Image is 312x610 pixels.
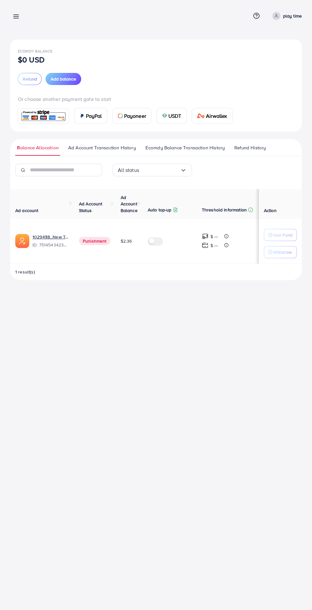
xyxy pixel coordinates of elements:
img: top-up amount [202,233,209,240]
p: Withdraw [273,248,292,256]
img: card [118,113,123,118]
span: Add balance [51,76,76,82]
a: cardPayPal [74,108,107,124]
button: Add balance [46,73,81,85]
img: card [197,113,205,118]
span: Ad Account Transaction History [68,144,136,151]
span: Refund History [234,144,266,151]
span: Ecomdy Balance Transaction History [145,144,225,151]
img: ic-ads-acc.e4c84228.svg [15,234,29,248]
p: Auto top-up [148,206,172,214]
iframe: Chat [285,581,307,605]
p: $ --- [210,242,218,249]
a: cardPayoneer [112,108,152,124]
span: PayPal [86,112,102,120]
p: play time [283,12,302,20]
span: $2.36 [121,238,132,244]
span: Punishment [79,237,110,245]
span: All status [118,165,139,175]
span: Balance Allocation [17,144,59,151]
a: cardUSDT [157,108,187,124]
span: Payoneer [124,112,146,120]
img: top-up amount [202,242,209,249]
a: 1029438_New Trand1_1749615990567 [32,234,69,240]
span: USDT [168,112,181,120]
button: Add Fund [264,229,297,241]
p: Threshold information [202,206,247,214]
span: Refund [23,76,37,82]
span: 1 result(s) [15,269,35,275]
a: cardAirwallex [192,108,232,124]
button: Withdraw [264,246,297,258]
p: Add Fund [273,231,293,239]
div: <span class='underline'>1029438_New Trand1_1749615990567</span></br>7514543423748063248 [32,234,69,248]
span: Action [264,207,277,214]
span: Ad Account Status [79,201,103,213]
span: Ad account [15,207,39,214]
a: play time [270,12,302,20]
a: card [18,108,69,124]
img: card [162,113,167,118]
span: Ad Account Balance [121,194,138,214]
span: Airwallex [206,112,227,120]
div: Search for option [112,164,192,176]
span: ID: 7514543423748063248 [32,242,69,248]
button: Refund [18,73,42,85]
img: card [20,109,67,123]
input: Search for option [139,165,180,175]
p: Or choose another payment gate to start [18,95,294,103]
p: $ --- [210,233,218,240]
img: card [80,113,85,118]
span: Ecomdy Balance [18,48,53,54]
p: $0 USD [18,56,45,63]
